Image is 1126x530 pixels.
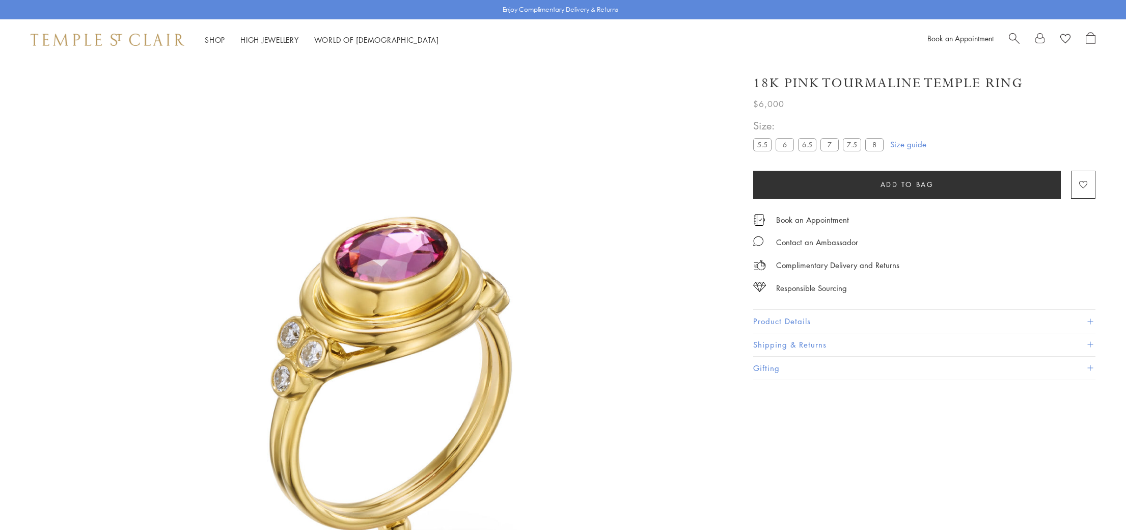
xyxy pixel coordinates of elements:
label: 6 [776,138,794,151]
img: icon_delivery.svg [753,259,766,272]
span: $6,000 [753,97,784,111]
a: Search [1009,32,1020,47]
a: High JewelleryHigh Jewellery [240,35,299,45]
a: Book an Appointment [776,214,849,225]
img: Temple St. Clair [31,34,184,46]
p: Enjoy Complimentary Delivery & Returns [503,5,618,15]
label: 7 [820,138,839,151]
h1: 18K Pink Tourmaline Temple Ring [753,74,1023,92]
label: 6.5 [798,138,816,151]
div: Responsible Sourcing [776,282,847,295]
label: 5.5 [753,138,772,151]
span: Size: [753,117,888,134]
span: Add to bag [881,179,934,190]
button: Shipping & Returns [753,333,1095,356]
a: Size guide [890,139,926,149]
nav: Main navigation [205,34,439,46]
label: 7.5 [843,138,861,151]
label: 8 [865,138,884,151]
a: View Wishlist [1060,32,1070,47]
button: Product Details [753,310,1095,333]
button: Add to bag [753,171,1061,199]
iframe: Gorgias live chat messenger [1075,482,1116,520]
a: ShopShop [205,35,225,45]
div: Contact an Ambassador [776,236,858,249]
a: World of [DEMOGRAPHIC_DATA]World of [DEMOGRAPHIC_DATA] [314,35,439,45]
a: Open Shopping Bag [1086,32,1095,47]
img: icon_sourcing.svg [753,282,766,292]
img: MessageIcon-01_2.svg [753,236,763,246]
p: Complimentary Delivery and Returns [776,259,899,272]
button: Gifting [753,357,1095,380]
img: icon_appointment.svg [753,214,765,226]
a: Book an Appointment [927,33,994,43]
